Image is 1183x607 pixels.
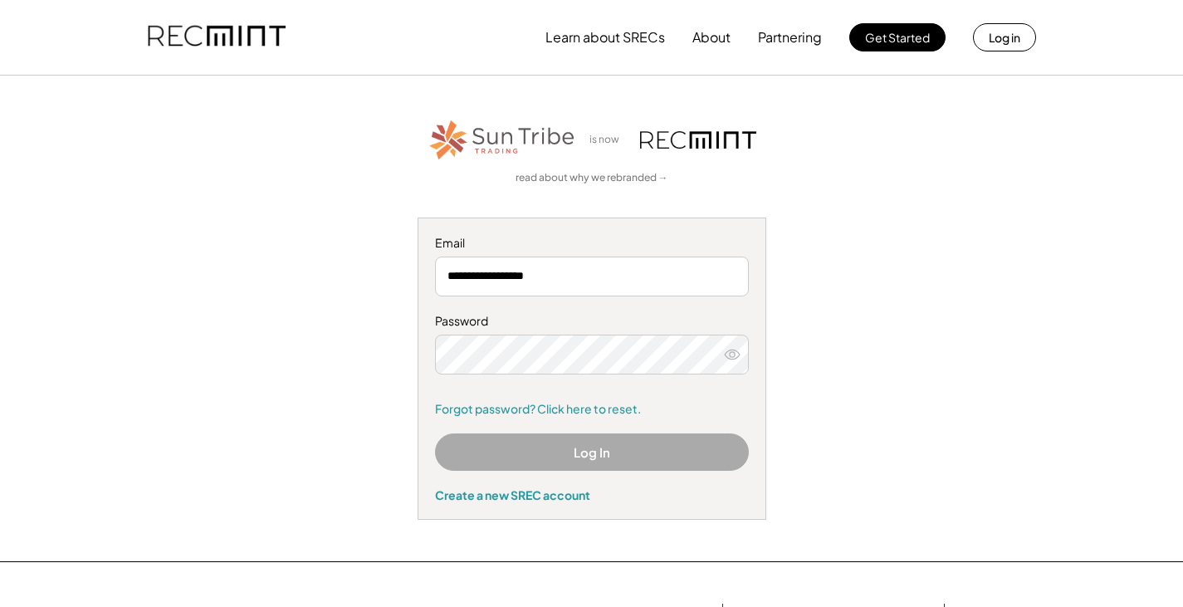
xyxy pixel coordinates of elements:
[692,21,731,54] button: About
[435,235,749,252] div: Email
[435,401,749,418] a: Forgot password? Click here to reset.
[516,171,668,185] a: read about why we rebranded →
[973,23,1036,51] button: Log in
[148,9,286,66] img: recmint-logotype%403x.png
[849,23,946,51] button: Get Started
[435,433,749,471] button: Log In
[428,117,577,163] img: STT_Horizontal_Logo%2B-%2BColor.png
[640,131,756,149] img: recmint-logotype%403x.png
[435,487,749,502] div: Create a new SREC account
[585,133,632,147] div: is now
[758,21,822,54] button: Partnering
[545,21,665,54] button: Learn about SRECs
[435,313,749,330] div: Password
